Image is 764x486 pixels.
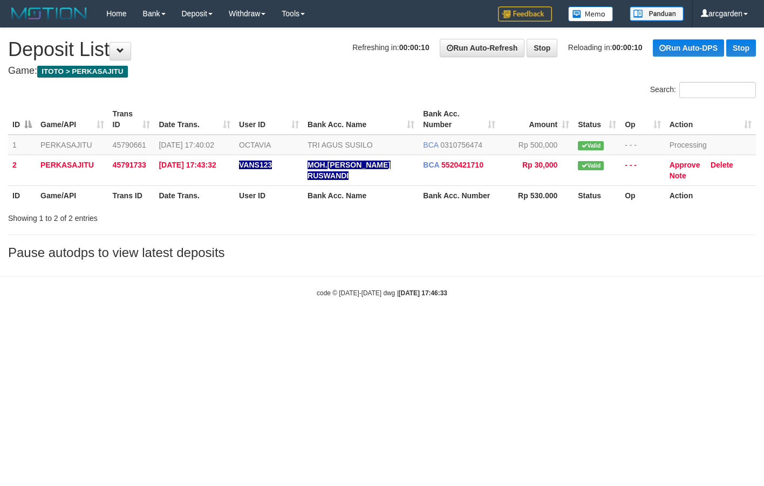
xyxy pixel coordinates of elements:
[578,141,604,150] span: Valid transaction
[423,141,438,149] span: BCA
[665,185,756,205] th: Action
[399,43,429,52] strong: 00:00:10
[670,171,686,180] a: Note
[8,66,756,77] h4: Game:
[423,161,439,169] span: BCA
[574,185,620,205] th: Status
[612,43,643,52] strong: 00:00:10
[653,39,724,57] a: Run Auto-DPS
[650,82,756,98] label: Search:
[239,141,271,149] span: OCTAVIA
[352,43,429,52] span: Refreshing in:
[36,155,108,185] td: PERKASAJITU
[630,6,684,21] img: panduan.png
[620,104,665,135] th: Op: activate to sort column ascending
[159,141,214,149] span: [DATE] 17:40:02
[8,5,90,22] img: MOTION_logo.png
[620,155,665,185] td: - - -
[113,141,146,149] span: 45790661
[500,185,574,205] th: Rp 530.000
[108,185,155,205] th: Trans ID
[679,82,756,98] input: Search:
[522,161,557,169] span: Rp 30,000
[239,161,272,169] span: Nama rekening ada tanda titik/strip, harap diedit
[440,39,524,57] a: Run Auto-Refresh
[620,185,665,205] th: Op
[419,185,500,205] th: Bank Acc. Number
[8,135,36,155] td: 1
[159,161,216,169] span: [DATE] 17:43:32
[154,185,235,205] th: Date Trans.
[8,209,310,224] div: Showing 1 to 2 of 2 entries
[568,6,613,22] img: Button%20Memo.svg
[303,185,419,205] th: Bank Acc. Name
[108,104,155,135] th: Trans ID: activate to sort column ascending
[8,246,756,260] h3: Pause autodps to view latest deposits
[519,141,557,149] span: Rp 500,000
[8,185,36,205] th: ID
[711,161,733,169] a: Delete
[8,104,36,135] th: ID: activate to sort column descending
[36,104,108,135] th: Game/API: activate to sort column ascending
[37,66,128,78] span: ITOTO > PERKASAJITU
[308,141,373,149] a: TRI AGUS SUSILO
[317,289,447,297] small: code © [DATE]-[DATE] dwg |
[665,135,756,155] td: Processing
[419,104,500,135] th: Bank Acc. Number: activate to sort column ascending
[527,39,557,57] a: Stop
[113,161,146,169] span: 45791733
[308,161,391,180] a: MOH.[PERSON_NAME] RUSWANDI
[726,39,756,57] a: Stop
[620,135,665,155] td: - - -
[36,185,108,205] th: Game/API
[441,161,483,169] span: Copy 5520421710 to clipboard
[399,289,447,297] strong: [DATE] 17:46:33
[665,104,756,135] th: Action: activate to sort column ascending
[36,135,108,155] td: PERKASAJITU
[8,39,756,60] h1: Deposit List
[8,155,36,185] td: 2
[500,104,574,135] th: Amount: activate to sort column ascending
[568,43,643,52] span: Reloading in:
[154,104,235,135] th: Date Trans.: activate to sort column ascending
[574,104,620,135] th: Status: activate to sort column ascending
[670,161,700,169] a: Approve
[440,141,482,149] span: Copy 0310756474 to clipboard
[498,6,552,22] img: Feedback.jpg
[578,161,604,170] span: Valid transaction
[303,104,419,135] th: Bank Acc. Name: activate to sort column ascending
[235,185,303,205] th: User ID
[235,104,303,135] th: User ID: activate to sort column ascending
